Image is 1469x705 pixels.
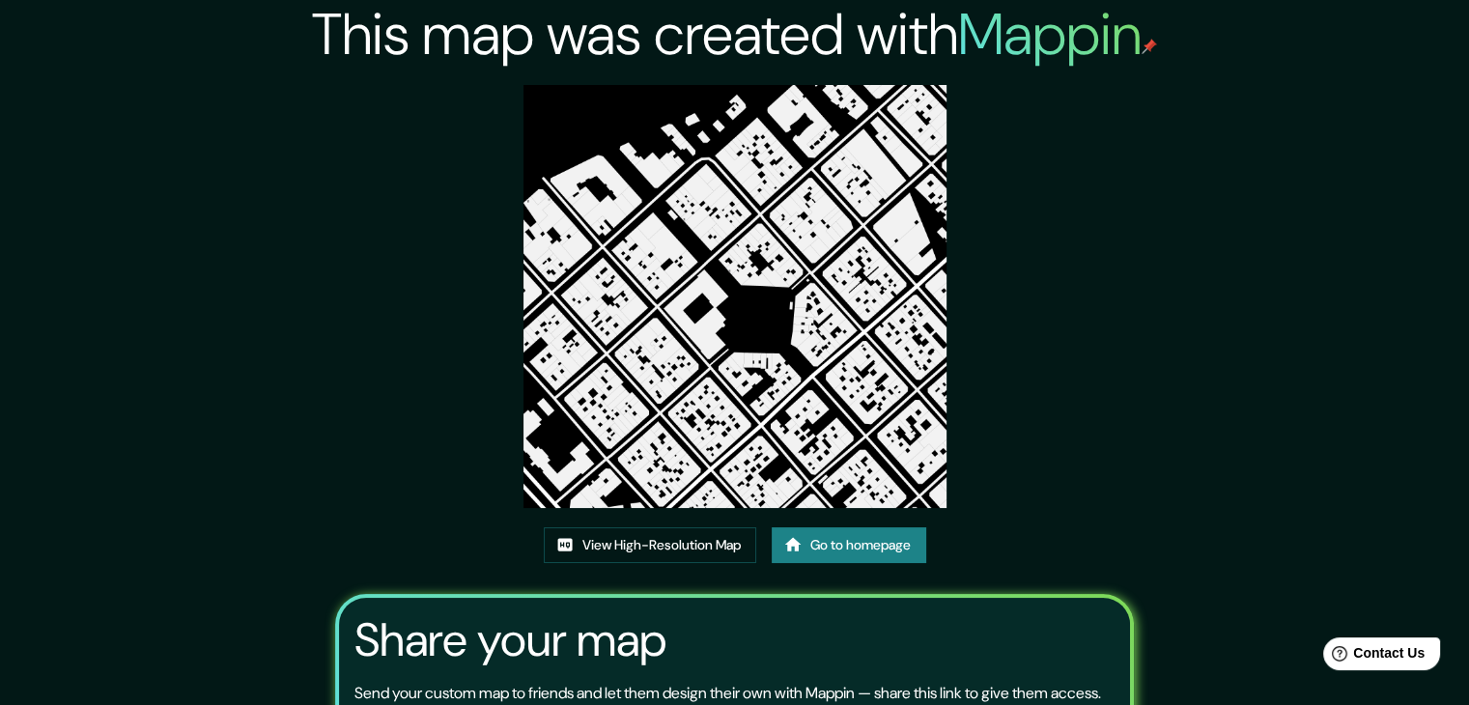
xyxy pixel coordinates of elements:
img: created-map [523,85,946,508]
a: Go to homepage [772,527,926,563]
img: mappin-pin [1142,39,1157,54]
p: Send your custom map to friends and let them design their own with Mappin — share this link to gi... [354,682,1101,705]
iframe: Help widget launcher [1297,630,1448,684]
h3: Share your map [354,613,666,667]
a: View High-Resolution Map [544,527,756,563]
